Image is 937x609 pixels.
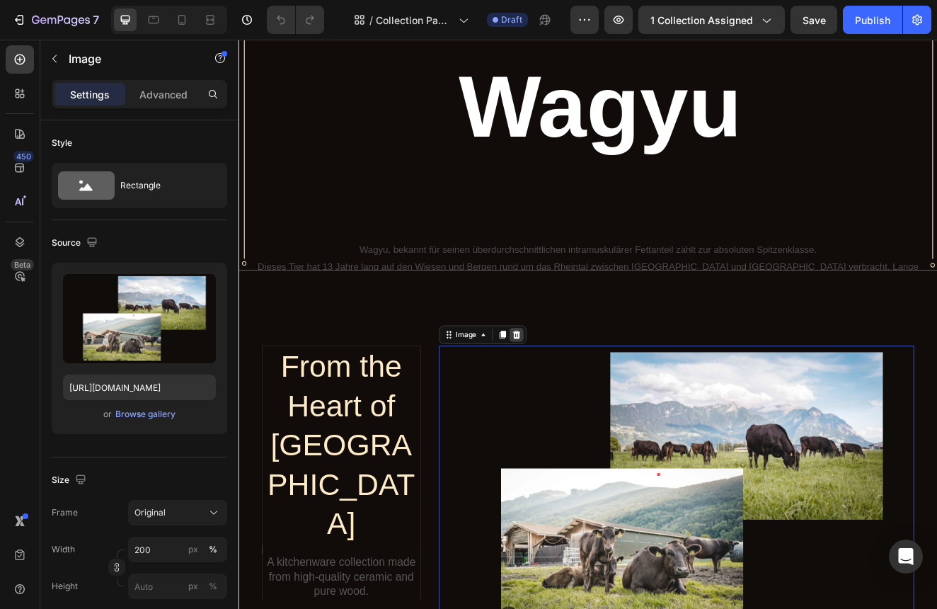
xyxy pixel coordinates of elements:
[103,406,112,423] span: or
[115,407,176,421] button: Browse gallery
[13,151,34,162] div: 450
[209,580,217,593] div: %
[70,87,110,102] p: Settings
[209,543,217,556] div: %
[188,580,198,593] div: px
[261,353,292,365] div: Image
[185,578,202,595] button: %
[52,137,72,149] div: Style
[120,169,207,202] div: Rectangle
[205,541,222,558] button: px
[205,578,222,595] button: px
[52,543,75,556] label: Width
[185,541,202,558] button: %
[889,540,923,574] div: Open Intercom Messenger
[238,40,937,609] iframe: Design area
[128,537,227,562] input: px%
[52,580,78,593] label: Height
[501,13,522,26] span: Draft
[128,574,227,599] input: px%
[69,50,189,67] p: Image
[139,87,188,102] p: Advanced
[650,13,753,28] span: 1 collection assigned
[12,246,837,266] p: Wagyu, bekannt für seinen überdurchschnittlichen intramuskulärer Fettanteil zählt zur absoluten S...
[376,13,453,28] span: Collection Page - [DATE] 13:44:56
[93,11,99,28] p: 7
[134,506,166,519] span: Original
[791,6,837,34] button: Save
[855,13,890,28] div: Publish
[638,6,785,34] button: 1 collection assigned
[188,543,198,556] div: px
[52,506,78,519] label: Frame
[803,14,826,26] span: Save
[11,244,839,349] div: Rich Text Editor. Editing area: main
[369,13,373,28] span: /
[115,408,176,421] div: Browse gallery
[52,234,100,253] div: Source
[128,500,227,525] button: Original
[52,471,89,490] div: Size
[63,375,216,400] input: https://example.com/image.jpg
[63,274,216,363] img: preview-image
[12,266,837,327] p: Dieses Tier hat 13 Jahre lang auf den Wiesen und Bergen rund um das Rheintal zwischen [GEOGRAPHIC...
[267,6,324,34] div: Undo/Redo
[11,259,34,271] div: Beta
[6,6,105,34] button: 7
[843,6,902,34] button: Publish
